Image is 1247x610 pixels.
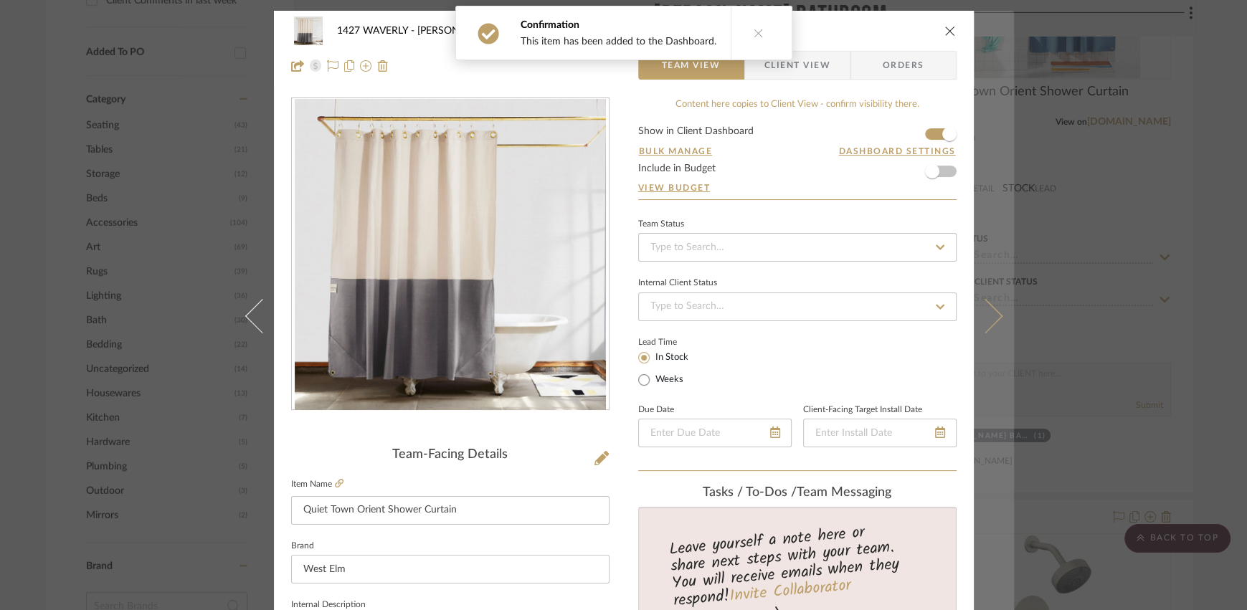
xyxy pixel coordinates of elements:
[292,99,609,410] div: 0
[638,406,674,414] label: Due Date
[291,543,314,550] label: Brand
[638,221,684,228] div: Team Status
[728,573,850,609] a: Invite Collaborator
[291,478,343,490] label: Item Name
[638,145,713,158] button: Bulk Manage
[638,233,957,262] input: Type to Search…
[638,280,717,287] div: Internal Client Status
[291,601,366,609] label: Internal Description
[703,486,797,499] span: Tasks / To-Dos /
[638,335,712,348] label: Lead Time
[803,406,922,414] label: Client-Facing Target Install Date
[417,26,553,36] span: [PERSON_NAME] Bathroom
[653,351,688,364] label: In Stock
[638,419,792,447] input: Enter Due Date
[638,292,957,321] input: Type to Search…
[521,18,716,32] div: Confirmation
[291,555,610,583] input: Enter Brand
[291,16,326,45] img: b52adf44-282c-4fe0-aac9-9e0e5d4eadba_48x40.jpg
[803,419,957,447] input: Enter Install Date
[638,182,957,194] a: View Budget
[337,26,417,36] span: 1427 WAVERLY
[521,35,716,48] div: This item has been added to the Dashboard.
[377,60,389,72] img: Remove from project
[295,99,606,410] img: b52adf44-282c-4fe0-aac9-9e0e5d4eadba_436x436.jpg
[638,97,957,112] div: Content here copies to Client View - confirm visibility there.
[638,348,712,389] mat-radio-group: Select item type
[291,447,610,463] div: Team-Facing Details
[838,145,957,158] button: Dashboard Settings
[944,24,957,37] button: close
[867,51,940,80] span: Orders
[638,485,957,501] div: team Messaging
[764,51,830,80] span: Client View
[291,496,610,525] input: Enter Item Name
[653,373,683,386] label: Weeks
